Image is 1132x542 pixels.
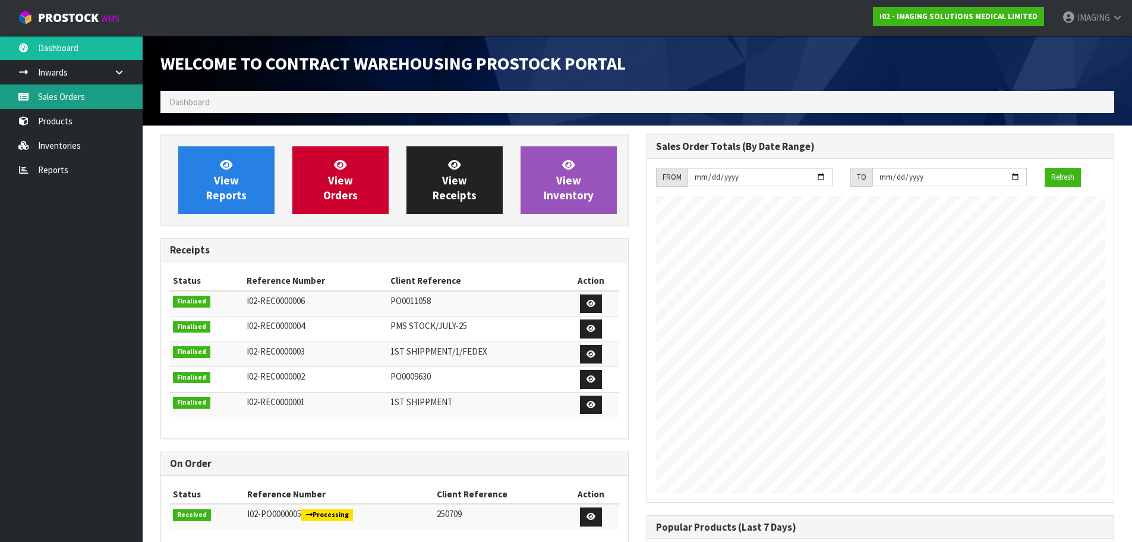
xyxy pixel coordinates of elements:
[178,146,275,214] a: ViewReports
[433,158,477,202] span: View Receipts
[169,96,210,108] span: Dashboard
[247,396,305,408] span: I02-REC0000001
[879,11,1038,21] strong: I02 - IMAGING SOLUTIONS MEDICAL LIMITED
[544,158,594,202] span: View Inventory
[390,371,431,382] span: PO0009630
[173,296,210,308] span: Finalised
[387,271,563,290] th: Client Reference
[160,52,626,74] span: Welcome to Contract Warehousing ProStock Portal
[173,397,210,409] span: Finalised
[170,271,244,290] th: Status
[390,320,467,331] span: PMS STOCK/JULY-25
[173,372,210,384] span: Finalised
[173,346,210,358] span: Finalised
[406,146,503,214] a: ViewReceipts
[1045,168,1081,187] button: Refresh
[173,509,211,521] span: Received
[170,245,619,256] h3: Receipts
[247,295,305,306] span: I02-REC0000006
[206,158,247,202] span: View Reports
[434,504,564,530] td: 250709
[521,146,617,214] a: ViewInventory
[434,485,564,504] th: Client Reference
[323,158,358,202] span: View Orders
[1077,12,1110,23] span: IMAGING
[244,504,434,530] td: I02-PO0000005
[850,168,872,187] div: TO
[101,13,119,24] small: WMS
[244,485,434,504] th: Reference Number
[390,295,431,306] span: PO0011058
[390,346,487,357] span: 1ST SHIPPMENT/1/FEDEX
[563,485,619,504] th: Action
[301,509,354,521] span: Processing
[247,346,305,357] span: I02-REC0000003
[563,271,619,290] th: Action
[170,458,619,469] h3: On Order
[170,485,244,504] th: Status
[247,320,305,331] span: I02-REC0000004
[38,10,99,26] span: ProStock
[292,146,389,214] a: ViewOrders
[390,396,453,408] span: 1ST SHIPPMENT
[18,10,33,25] img: cube-alt.png
[656,141,1105,152] h3: Sales Order Totals (By Date Range)
[173,321,210,333] span: Finalised
[244,271,387,290] th: Reference Number
[656,522,1105,533] h3: Popular Products (Last 7 Days)
[247,371,305,382] span: I02-REC0000002
[656,168,688,187] div: FROM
